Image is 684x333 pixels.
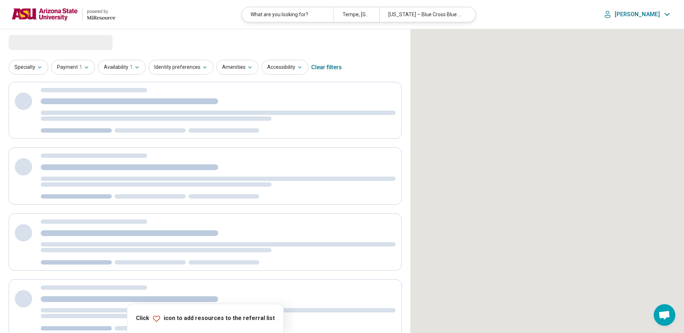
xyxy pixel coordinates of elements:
button: Payment1 [51,60,95,75]
div: Tempe, [GEOGRAPHIC_DATA] [334,7,379,22]
span: Loading... [9,35,69,49]
div: [US_STATE] – Blue Cross Blue Shield [379,7,471,22]
p: [PERSON_NAME] [615,11,660,18]
a: Arizona State Universitypowered by [12,6,115,23]
img: Arizona State University [12,6,78,23]
button: Specialty [9,60,48,75]
div: Clear filters [311,59,342,76]
div: powered by [87,8,115,15]
button: Amenities [216,60,259,75]
span: 1 [130,63,133,71]
button: Identity preferences [149,60,213,75]
div: What are you looking for? [242,7,334,22]
p: Click icon to add resources to the referral list [136,314,275,323]
button: Availability1 [98,60,146,75]
span: 1 [79,63,82,71]
div: Open chat [654,304,675,326]
button: Accessibility [261,60,308,75]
